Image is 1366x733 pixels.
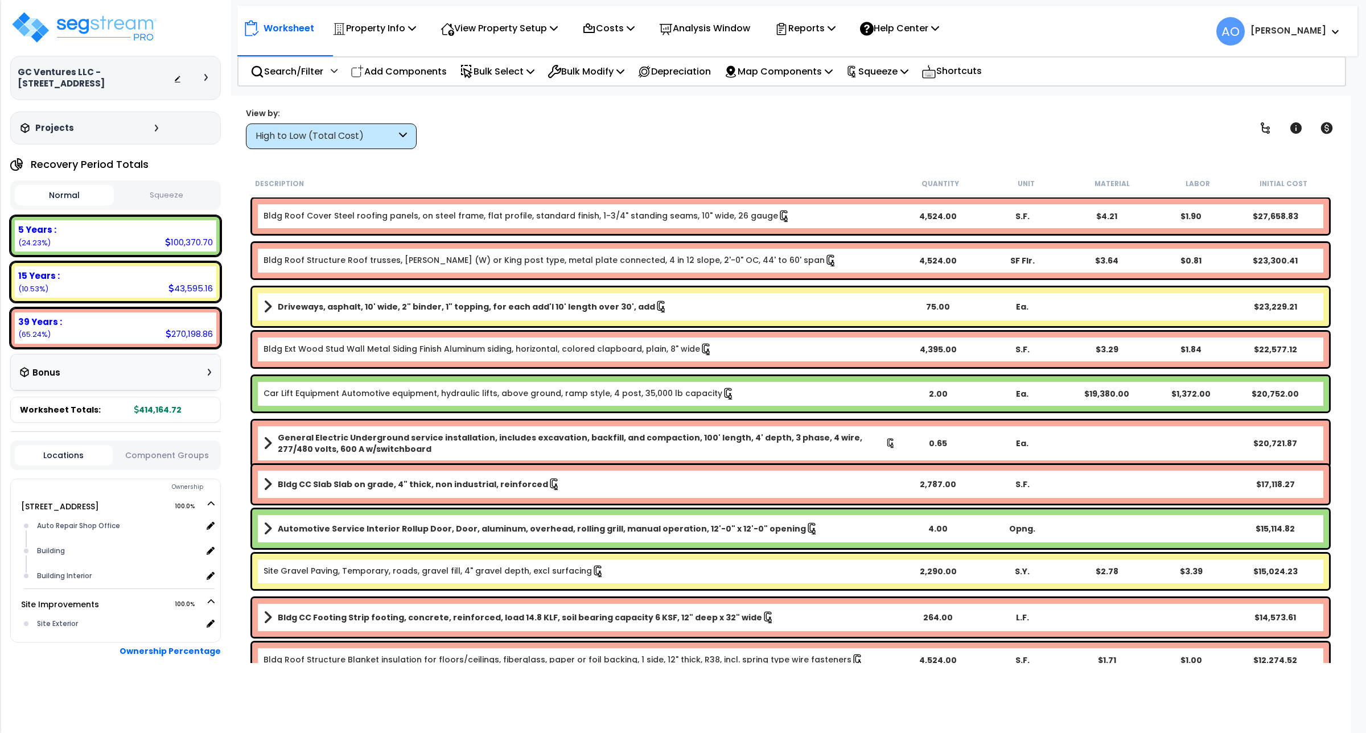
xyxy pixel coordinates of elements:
[1233,388,1318,400] div: $20,752.00
[1250,24,1326,36] b: [PERSON_NAME]
[175,500,205,513] span: 100.0%
[1095,179,1130,188] small: Material
[18,330,51,339] small: (65.24%)
[1065,566,1149,577] div: $2.78
[278,612,762,623] b: Bldg CC Footing Strip footing, concrete, reinforced, load 14.8 KLF, soil bearing capacity 6 KSF, ...
[34,569,202,583] div: Building Interior
[134,404,182,415] b: 414,164.72
[165,236,213,248] div: 100,370.70
[921,179,959,188] small: Quantity
[1149,344,1233,355] div: $1.84
[631,58,717,85] div: Depreciation
[1149,211,1233,222] div: $1.90
[32,368,60,378] h3: Bonus
[278,479,548,490] b: Bldg CC Slab Slab on grade, 4" thick, non industrial, reinforced
[1233,654,1318,666] div: $12,274.52
[1216,17,1245,46] span: AO
[1233,211,1318,222] div: $27,658.83
[18,67,174,89] h3: GC Ventures LLC - [STREET_ADDRESS]
[264,432,896,455] a: Assembly Title
[264,254,837,267] a: Individual Item
[20,404,101,415] span: Worksheet Totals:
[582,20,635,36] p: Costs
[896,301,980,312] div: 75.00
[980,654,1064,666] div: S.F.
[921,63,982,80] p: Shortcuts
[1065,344,1149,355] div: $3.29
[659,20,750,36] p: Analysis Window
[896,654,980,666] div: 4,524.00
[10,10,158,44] img: logo_pro_r.png
[118,449,216,462] button: Component Groups
[724,64,833,79] p: Map Components
[166,328,213,340] div: 270,198.86
[460,64,534,79] p: Bulk Select
[1065,388,1149,400] div: $19,380.00
[637,64,711,79] p: Depreciation
[980,211,1064,222] div: S.F.
[1186,179,1210,188] small: Labor
[332,20,416,36] p: Property Info
[896,344,980,355] div: 4,395.00
[441,20,558,36] p: View Property Setup
[1065,211,1149,222] div: $4.21
[250,64,323,79] p: Search/Filter
[775,20,836,36] p: Reports
[31,159,149,170] h4: Recovery Period Totals
[1149,255,1233,266] div: $0.81
[246,108,417,119] div: View by:
[1233,301,1318,312] div: $23,229.21
[980,612,1064,623] div: L.F.
[1233,479,1318,490] div: $17,118.27
[1065,654,1149,666] div: $1.71
[896,612,980,623] div: 264.00
[278,523,806,534] b: Automotive Service Interior Rollup Door, Door, aluminum, overhead, rolling grill, manual operatio...
[18,270,60,282] b: 15 Years :
[278,301,655,312] b: Driveways, asphalt, 10' wide, 2" binder, 1" topping, for each add'l 10' length over 30', add
[896,255,980,266] div: 4,524.00
[175,598,205,611] span: 100.0%
[120,645,221,657] b: Ownership Percentage
[18,284,48,294] small: (10.53%)
[18,224,56,236] b: 5 Years :
[980,301,1064,312] div: Ea.
[980,438,1064,449] div: Ea.
[168,282,213,294] div: 43,595.16
[264,388,735,400] a: Individual Item
[896,211,980,222] div: 4,524.00
[255,179,304,188] small: Description
[35,122,74,134] h3: Projects
[34,480,220,494] div: Ownership
[1233,566,1318,577] div: $15,024.23
[264,476,896,492] a: Assembly Title
[980,344,1064,355] div: S.F.
[1233,255,1318,266] div: $23,300.41
[34,617,202,631] div: Site Exterior
[980,388,1064,400] div: Ea.
[21,599,99,610] a: Site Improvements 100.0%
[18,316,62,328] b: 39 Years :
[1149,388,1233,400] div: $1,372.00
[860,20,939,36] p: Help Center
[256,130,396,143] div: High to Low (Total Cost)
[915,57,988,85] div: Shortcuts
[1233,523,1318,534] div: $15,114.82
[846,64,908,79] p: Squeeze
[264,343,713,356] a: Individual Item
[896,523,980,534] div: 4.00
[21,501,99,512] a: [STREET_ADDRESS] 100.0%
[980,255,1064,266] div: SF Flr.
[278,432,886,455] b: General Electric Underground service installation, includes excavation, backfill, and compaction,...
[264,610,896,625] a: Assembly Title
[1233,438,1318,449] div: $20,721.87
[264,20,314,36] p: Worksheet
[18,238,51,248] small: (24.23%)
[264,299,896,315] a: Assembly Title
[15,185,114,205] button: Normal
[896,388,980,400] div: 2.00
[264,521,896,537] a: Assembly Title
[1065,255,1149,266] div: $3.64
[1233,344,1318,355] div: $22,577.12
[117,186,216,205] button: Squeeze
[1149,654,1233,666] div: $1.00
